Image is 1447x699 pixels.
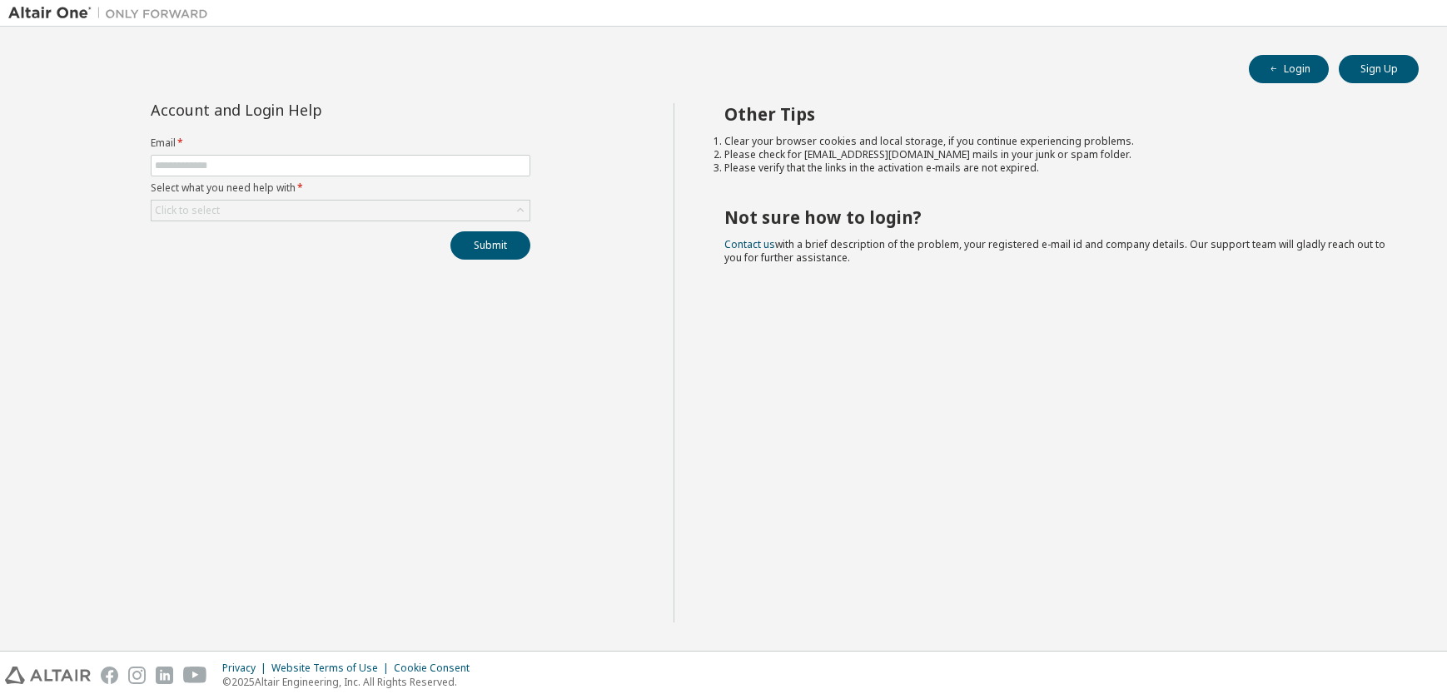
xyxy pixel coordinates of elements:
li: Please check for [EMAIL_ADDRESS][DOMAIN_NAME] mails in your junk or spam folder. [724,148,1390,161]
a: Contact us [724,237,775,251]
h2: Not sure how to login? [724,206,1390,228]
p: © 2025 Altair Engineering, Inc. All Rights Reserved. [222,675,480,689]
img: Altair One [8,5,216,22]
li: Clear your browser cookies and local storage, if you continue experiencing problems. [724,135,1390,148]
img: altair_logo.svg [5,667,91,684]
img: facebook.svg [101,667,118,684]
div: Website Terms of Use [271,662,394,675]
div: Account and Login Help [151,103,455,116]
img: linkedin.svg [156,667,173,684]
div: Click to select [152,201,530,221]
button: Login [1249,55,1329,83]
h2: Other Tips [724,103,1390,125]
button: Submit [450,231,530,260]
span: with a brief description of the problem, your registered e-mail id and company details. Our suppo... [724,237,1385,265]
div: Click to select [155,204,220,217]
img: youtube.svg [183,667,207,684]
div: Cookie Consent [394,662,480,675]
label: Select what you need help with [151,181,530,195]
img: instagram.svg [128,667,146,684]
label: Email [151,136,530,150]
li: Please verify that the links in the activation e-mails are not expired. [724,161,1390,175]
button: Sign Up [1339,55,1419,83]
div: Privacy [222,662,271,675]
